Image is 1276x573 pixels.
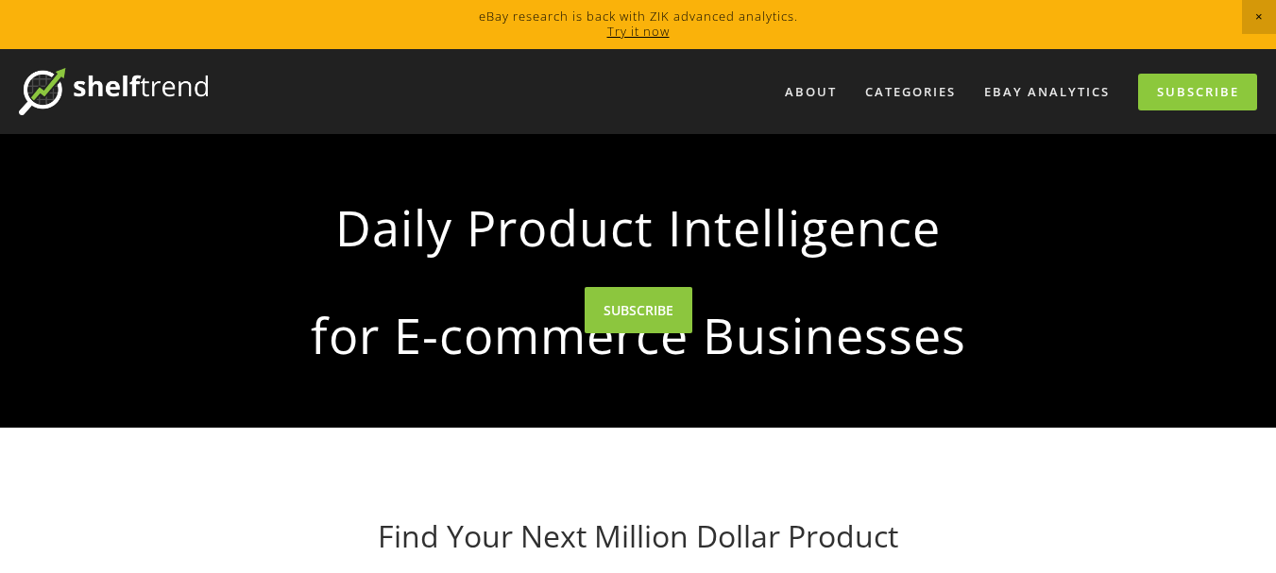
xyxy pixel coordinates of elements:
[585,287,692,333] a: SUBSCRIBE
[773,76,849,108] a: About
[19,68,208,115] img: ShelfTrend
[1138,74,1257,110] a: Subscribe
[187,518,1090,554] h1: Find Your Next Million Dollar Product
[972,76,1122,108] a: eBay Analytics
[853,76,968,108] div: Categories
[217,183,1060,272] strong: Daily Product Intelligence
[217,291,1060,379] strong: for E-commerce Businesses
[607,23,670,40] a: Try it now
